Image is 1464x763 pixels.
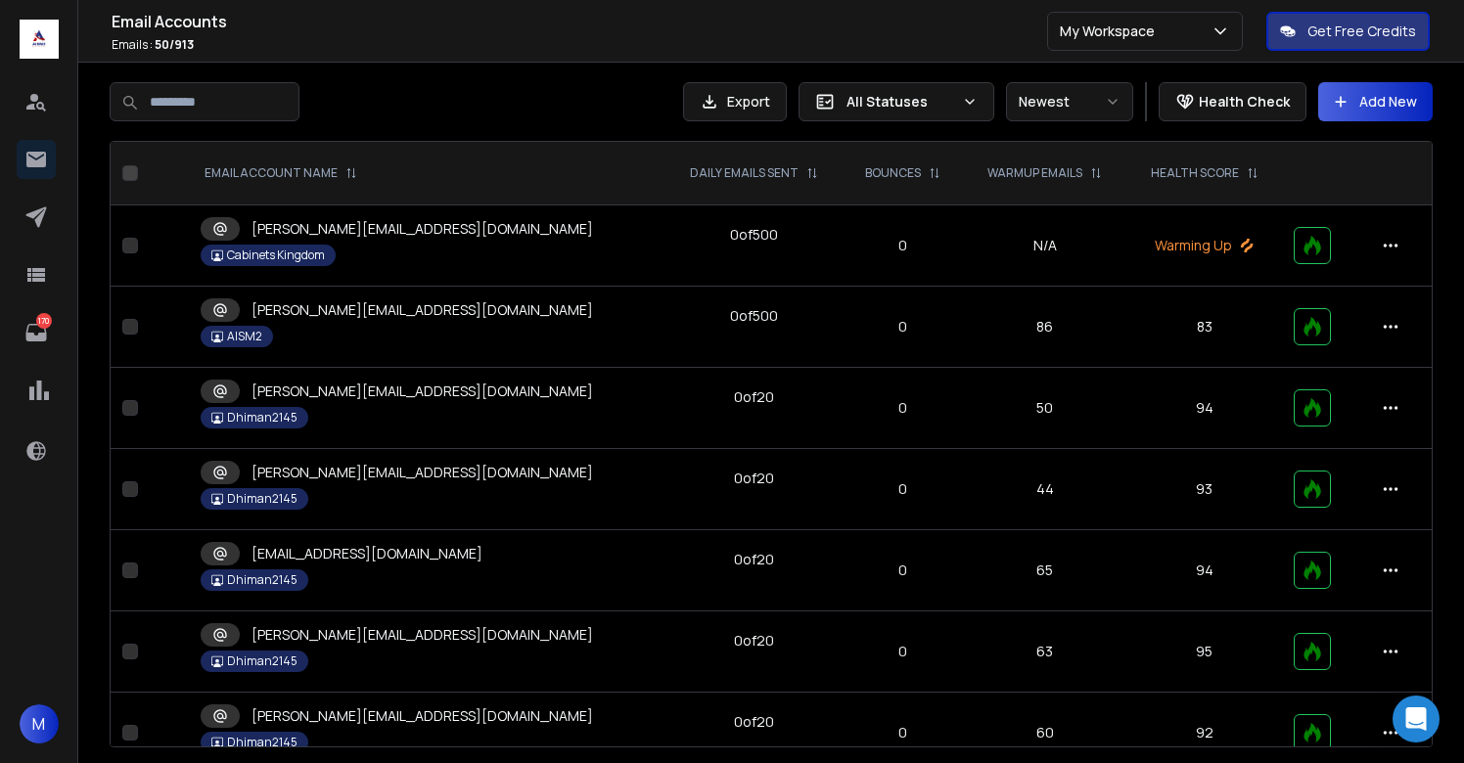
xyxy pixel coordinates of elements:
[112,37,1047,53] p: Emails :
[1126,368,1282,449] td: 94
[846,92,954,112] p: All Statuses
[227,572,297,588] p: Dhiman2145
[1266,12,1430,51] button: Get Free Credits
[1126,530,1282,611] td: 94
[865,165,921,181] p: BOUNCES
[683,82,787,121] button: Export
[963,205,1126,287] td: N/A
[1006,82,1133,121] button: Newest
[855,398,951,418] p: 0
[730,306,778,326] div: 0 of 500
[963,368,1126,449] td: 50
[20,704,59,743] button: M
[20,20,59,59] img: logo
[1159,82,1306,121] button: Health Check
[855,236,951,255] p: 0
[1126,287,1282,368] td: 83
[205,165,357,181] div: EMAIL ACCOUNT NAME
[227,735,297,750] p: Dhiman2145
[855,723,951,742] p: 0
[17,313,56,352] a: 170
[963,287,1126,368] td: 86
[855,561,951,580] p: 0
[1126,449,1282,530] td: 93
[855,479,951,499] p: 0
[963,611,1126,693] td: 63
[252,544,482,563] p: [EMAIL_ADDRESS][DOMAIN_NAME]
[227,653,297,669] p: Dhiman2145
[963,530,1126,611] td: 65
[252,706,593,726] p: [PERSON_NAME][EMAIL_ADDRESS][DOMAIN_NAME]
[252,219,593,239] p: [PERSON_NAME][EMAIL_ADDRESS][DOMAIN_NAME]
[963,449,1126,530] td: 44
[227,329,262,344] p: AISM2
[855,317,951,337] p: 0
[252,381,593,401] p: [PERSON_NAME][EMAIL_ADDRESS][DOMAIN_NAME]
[1199,92,1290,112] p: Health Check
[1318,82,1433,121] button: Add New
[252,625,593,645] p: [PERSON_NAME][EMAIL_ADDRESS][DOMAIN_NAME]
[690,165,799,181] p: DAILY EMAILS SENT
[1151,165,1239,181] p: HEALTH SCORE
[987,165,1082,181] p: WARMUP EMAILS
[855,642,951,661] p: 0
[734,469,774,488] div: 0 of 20
[36,313,52,329] p: 170
[734,550,774,569] div: 0 of 20
[734,387,774,407] div: 0 of 20
[734,712,774,732] div: 0 of 20
[155,36,194,53] span: 50 / 913
[734,631,774,651] div: 0 of 20
[730,225,778,245] div: 0 of 500
[1126,611,1282,693] td: 95
[1138,236,1270,255] p: Warming Up
[112,10,1047,33] h1: Email Accounts
[1307,22,1416,41] p: Get Free Credits
[1393,696,1440,742] div: Open Intercom Messenger
[227,247,325,263] p: Cabinets Kingdom
[252,300,593,320] p: [PERSON_NAME][EMAIL_ADDRESS][DOMAIN_NAME]
[227,491,297,507] p: Dhiman2145
[1060,22,1163,41] p: My Workspace
[252,463,593,482] p: [PERSON_NAME][EMAIL_ADDRESS][DOMAIN_NAME]
[227,410,297,426] p: Dhiman2145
